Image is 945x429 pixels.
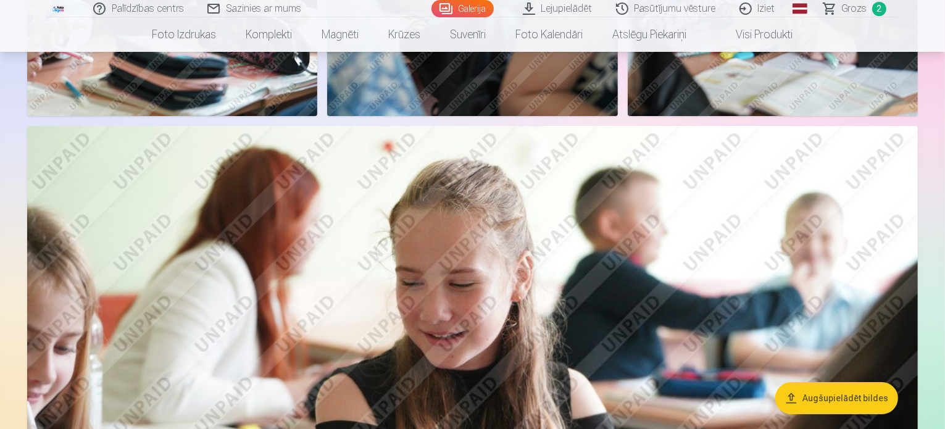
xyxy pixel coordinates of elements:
a: Krūzes [374,17,436,52]
span: 2 [872,2,886,16]
a: Suvenīri [436,17,501,52]
a: Magnēti [307,17,374,52]
span: Grozs [842,1,867,16]
a: Visi produkti [702,17,808,52]
a: Komplekti [231,17,307,52]
img: /fa1 [52,5,65,12]
a: Atslēgu piekariņi [598,17,702,52]
a: Foto izdrukas [138,17,231,52]
button: Augšupielādēt bildes [775,382,898,414]
a: Foto kalendāri [501,17,598,52]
